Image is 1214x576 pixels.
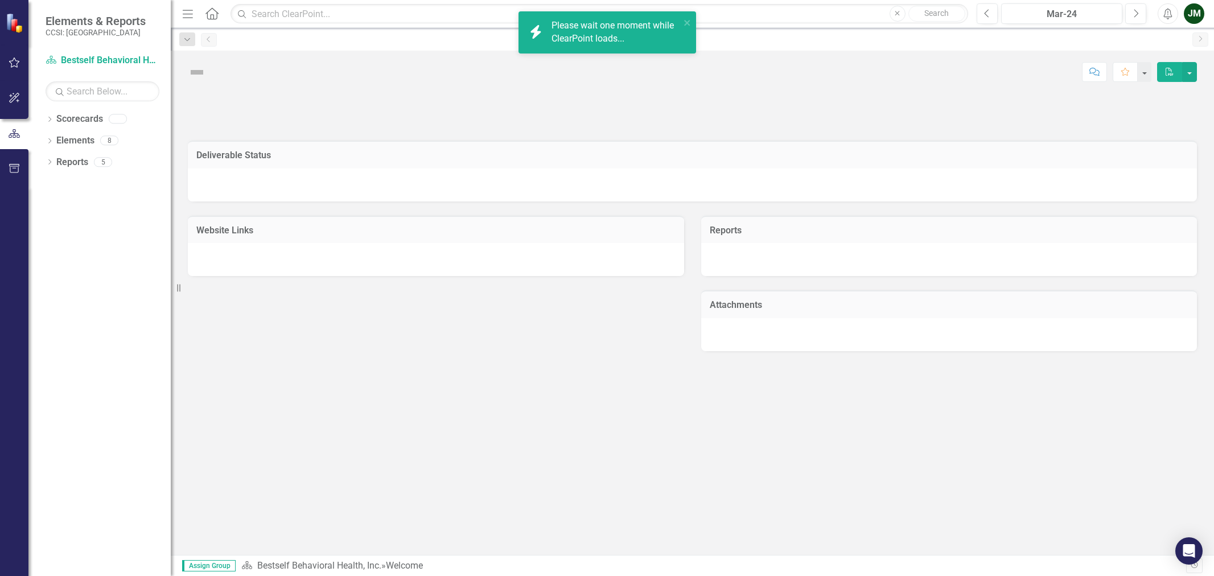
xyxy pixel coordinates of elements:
[94,157,112,167] div: 5
[196,225,676,236] h3: Website Links
[924,9,949,18] span: Search
[231,4,968,24] input: Search ClearPoint...
[241,559,1186,573] div: »
[710,225,1189,236] h3: Reports
[46,54,159,67] a: Bestself Behavioral Health, Inc.
[1175,537,1203,565] div: Open Intercom Messenger
[908,6,965,22] button: Search
[188,63,206,81] img: Not Defined
[1184,3,1204,24] button: JM
[196,150,1188,161] h3: Deliverable Status
[6,13,26,33] img: ClearPoint Strategy
[257,560,381,571] a: Bestself Behavioral Health, Inc.
[46,28,146,37] small: CCSI: [GEOGRAPHIC_DATA]
[1001,3,1122,24] button: Mar-24
[46,14,146,28] span: Elements & Reports
[46,81,159,101] input: Search Below...
[56,134,94,147] a: Elements
[56,156,88,169] a: Reports
[56,113,103,126] a: Scorecards
[552,19,680,46] div: Please wait one moment while ClearPoint loads...
[1005,7,1118,21] div: Mar-24
[100,136,118,146] div: 8
[710,300,1189,310] h3: Attachments
[386,560,423,571] div: Welcome
[684,16,692,29] button: close
[182,560,236,571] span: Assign Group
